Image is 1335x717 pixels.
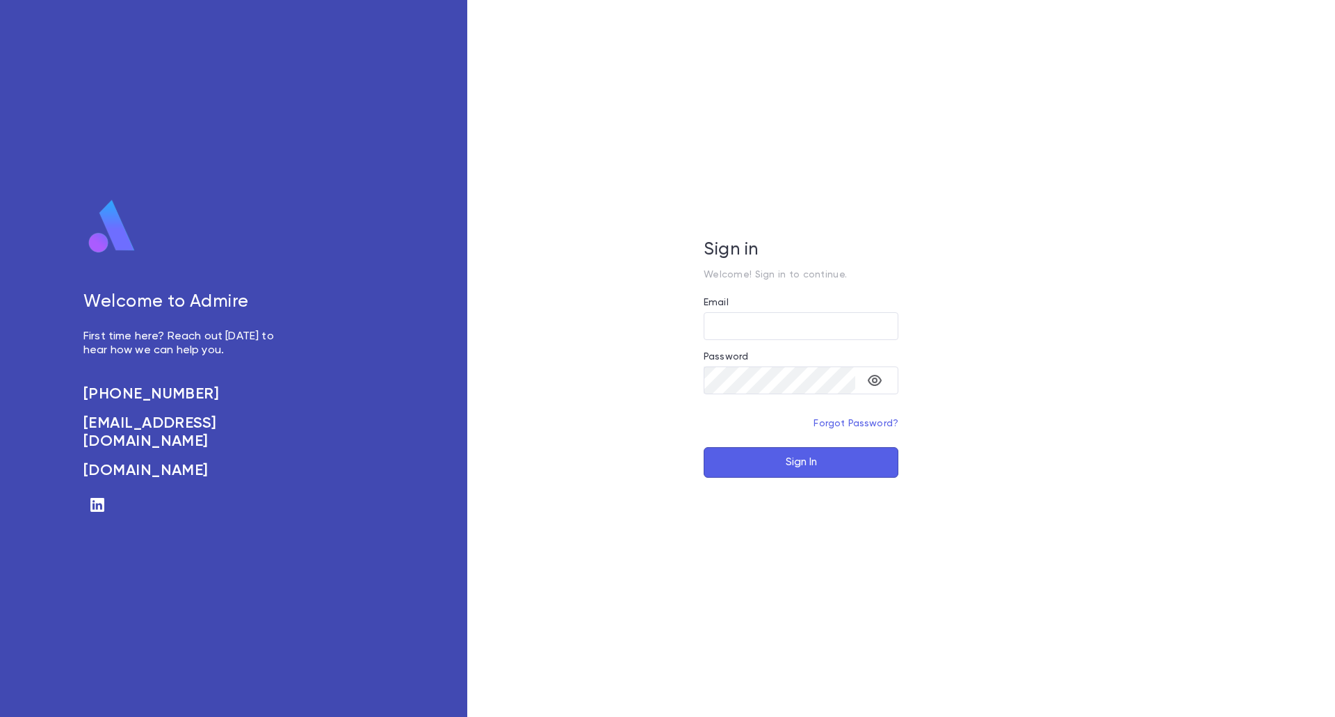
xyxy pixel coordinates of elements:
[704,351,748,362] label: Password
[83,330,289,357] p: First time here? Reach out [DATE] to hear how we can help you.
[814,419,898,428] a: Forgot Password?
[83,199,140,255] img: logo
[704,447,898,478] button: Sign In
[83,385,289,403] a: [PHONE_NUMBER]
[83,414,289,451] a: [EMAIL_ADDRESS][DOMAIN_NAME]
[704,297,729,308] label: Email
[83,462,289,480] a: [DOMAIN_NAME]
[704,269,898,280] p: Welcome! Sign in to continue.
[861,366,889,394] button: toggle password visibility
[704,240,898,261] h5: Sign in
[83,292,289,313] h5: Welcome to Admire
